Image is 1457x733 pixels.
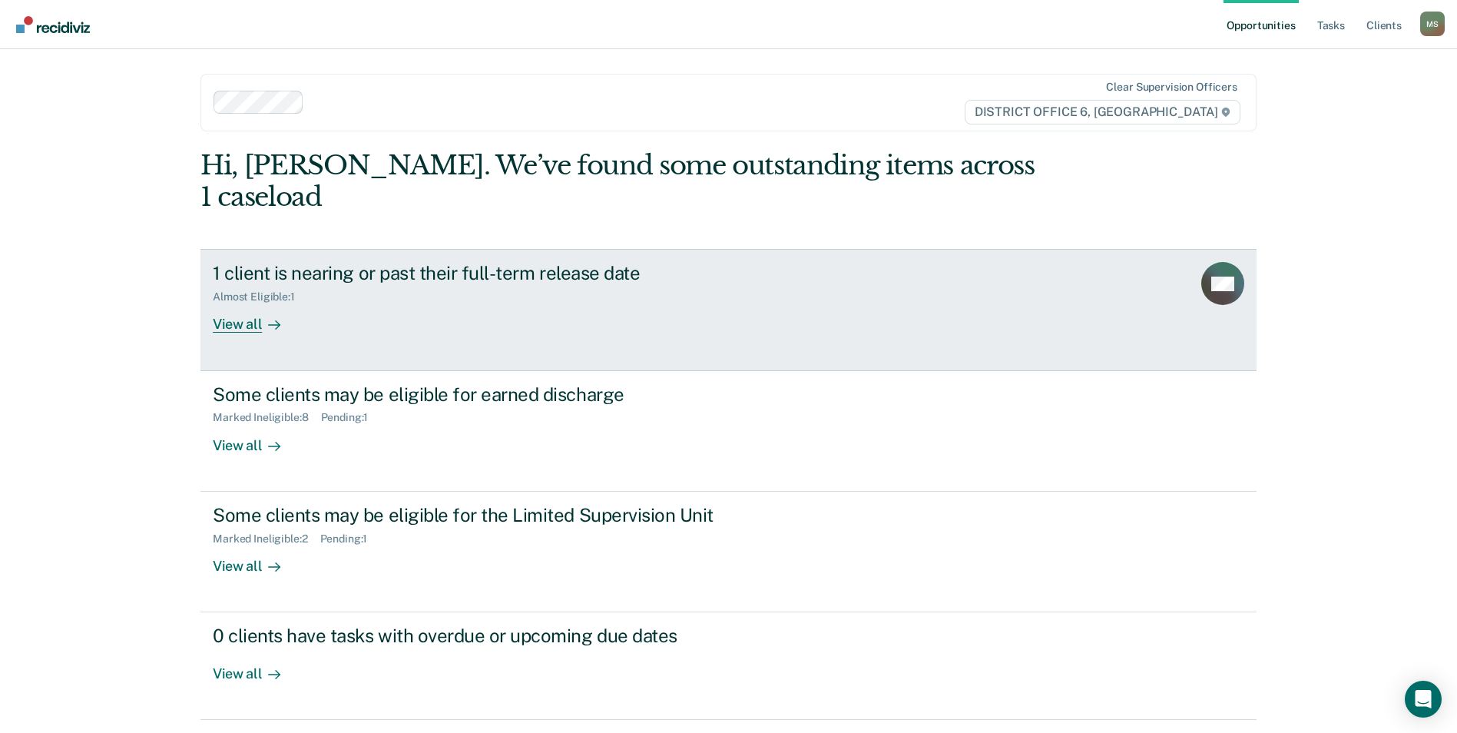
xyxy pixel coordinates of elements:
img: Recidiviz [16,16,90,33]
div: View all [213,545,299,575]
div: Some clients may be eligible for earned discharge [213,383,752,406]
div: Clear supervision officers [1106,81,1237,94]
a: 0 clients have tasks with overdue or upcoming due datesView all [200,612,1257,720]
div: Pending : 1 [320,532,380,546]
a: 1 client is nearing or past their full-term release dateAlmost Eligible:1View all [200,249,1257,370]
a: Some clients may be eligible for the Limited Supervision UnitMarked Ineligible:2Pending:1View all [200,492,1257,612]
div: View all [213,653,299,683]
div: M S [1420,12,1445,36]
div: Some clients may be eligible for the Limited Supervision Unit [213,504,752,526]
div: Hi, [PERSON_NAME]. We’ve found some outstanding items across 1 caseload [200,150,1045,213]
span: DISTRICT OFFICE 6, [GEOGRAPHIC_DATA] [965,100,1240,124]
div: Almost Eligible : 1 [213,290,307,303]
div: View all [213,424,299,454]
div: Open Intercom Messenger [1405,681,1442,718]
div: View all [213,303,299,333]
div: 1 client is nearing or past their full-term release date [213,262,752,284]
div: Pending : 1 [321,411,381,424]
div: Marked Ineligible : 2 [213,532,320,546]
div: 0 clients have tasks with overdue or upcoming due dates [213,625,752,647]
div: Marked Ineligible : 8 [213,411,320,424]
a: Some clients may be eligible for earned dischargeMarked Ineligible:8Pending:1View all [200,371,1257,492]
button: Profile dropdown button [1420,12,1445,36]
